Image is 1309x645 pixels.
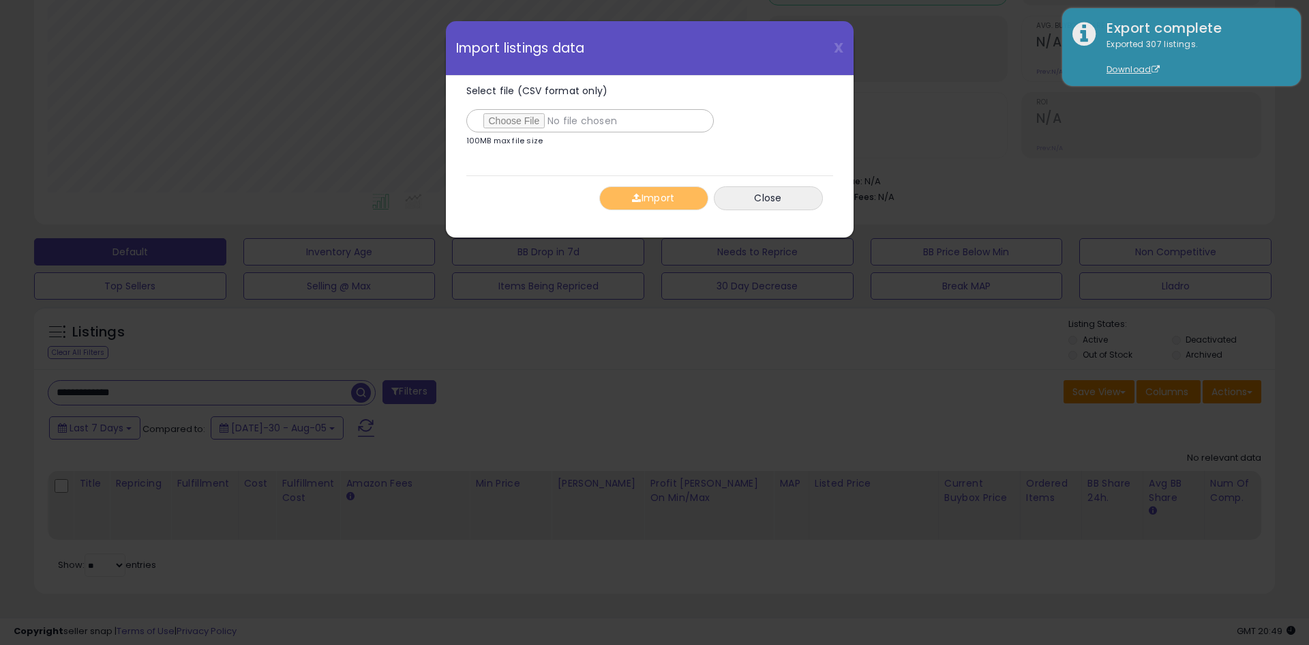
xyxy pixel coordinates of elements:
[1096,18,1291,38] div: Export complete
[466,137,543,145] p: 100MB max file size
[456,42,585,55] span: Import listings data
[1096,38,1291,76] div: Exported 307 listings.
[599,186,708,210] button: Import
[714,186,823,210] button: Close
[1107,63,1160,75] a: Download
[834,38,843,57] span: X
[466,84,608,98] span: Select file (CSV format only)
